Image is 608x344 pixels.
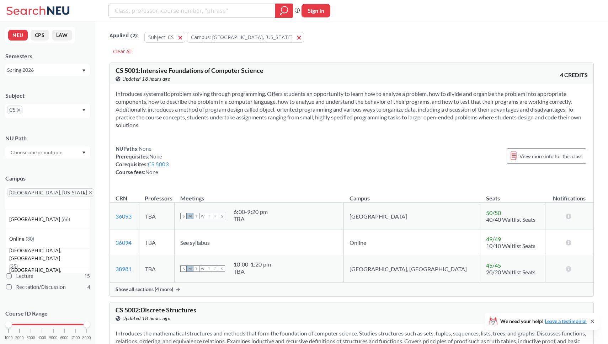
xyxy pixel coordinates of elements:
div: Dropdown arrow [5,146,90,158]
span: CS 5001 : Intensive Foundations of Computer Science [116,66,263,74]
span: ( 30 ) [26,236,34,242]
span: T [206,213,212,219]
span: W [199,213,206,219]
div: CRN [116,194,127,202]
a: 36094 [116,239,132,246]
span: None [145,169,158,175]
button: NEU [8,30,28,41]
div: CSX to remove pillDropdown arrow [5,104,90,118]
span: S [180,213,187,219]
p: Course ID Range [5,310,90,318]
td: Online [344,230,480,255]
span: F [212,265,219,272]
span: 49 / 49 [486,236,501,242]
th: Notifications [545,187,593,203]
span: T [193,265,199,272]
span: 4 CREDITS [560,311,588,318]
div: TBA [234,215,268,222]
span: CS 5002 : Discrete Structures [116,306,196,314]
div: [GEOGRAPHIC_DATA], [US_STATE]X to remove pillDropdown arrow[GEOGRAPHIC_DATA](66)Online(30)[GEOGRA... [5,187,90,209]
a: CS 5003 [148,161,169,167]
div: Semesters [5,52,90,60]
span: 4000 [38,336,46,340]
div: Spring 2026 [7,66,81,74]
span: Updated 18 hours ago [122,75,170,83]
span: T [206,265,212,272]
span: Online [9,235,26,243]
button: Campus: [GEOGRAPHIC_DATA], [US_STATE] [187,32,304,43]
span: Applied ( 2 ): [110,32,138,39]
a: 36093 [116,213,132,220]
td: [GEOGRAPHIC_DATA] [344,203,480,230]
span: None [139,145,151,152]
div: Subject [5,92,90,100]
button: CPS [31,30,49,41]
div: magnifying glass [275,4,293,18]
span: 8000 [82,336,91,340]
span: 45 / 45 [486,262,501,269]
button: LAW [52,30,72,41]
a: 38981 [116,265,132,272]
td: TBA [139,230,175,255]
span: CSX to remove pill [7,106,22,114]
section: Introduces systematic problem solving through programming. Offers students an opportunity to lear... [116,90,588,129]
span: 15 [84,272,90,280]
span: 7000 [71,336,80,340]
span: 50 / 50 [486,209,501,216]
span: Campus: [GEOGRAPHIC_DATA], [US_STATE] [191,34,293,41]
span: M [187,265,193,272]
span: [GEOGRAPHIC_DATA], [GEOGRAPHIC_DATA] [9,266,90,282]
span: M [187,213,193,219]
svg: Dropdown arrow [82,151,86,154]
span: [GEOGRAPHIC_DATA] [9,215,62,223]
label: Lecture [6,272,90,281]
span: We need your help! [500,319,587,324]
div: NU Path [5,134,90,142]
span: Subject: CS [148,34,174,41]
span: 1000 [4,336,13,340]
th: Meetings [175,187,344,203]
span: 4 CREDITS [560,71,588,79]
th: Campus [344,187,480,203]
span: W [199,265,206,272]
span: View more info for this class [519,152,582,161]
div: Show all sections (4 more) [110,283,593,296]
div: 10:00 - 1:20 pm [234,261,271,268]
span: 5000 [49,336,58,340]
span: See syllabus [180,239,210,246]
svg: Dropdown arrow [82,109,86,112]
span: Show all sections (4 more) [116,286,173,292]
span: 20/20 Waitlist Seats [486,269,535,275]
input: Class, professor, course number, "phrase" [114,5,270,17]
span: 6000 [60,336,69,340]
svg: Dropdown arrow [82,69,86,72]
button: Sign In [302,4,330,17]
th: Seats [480,187,545,203]
td: TBA [139,255,175,283]
span: 40/40 Waitlist Seats [486,216,535,223]
div: NUPaths: Prerequisites: Corequisites: Course fees: [116,145,169,176]
input: Choose one or multiple [7,148,67,157]
span: S [219,213,225,219]
span: ( 66 ) [62,216,70,222]
span: 2000 [15,336,24,340]
span: 3000 [27,336,35,340]
span: 10/10 Waitlist Seats [486,242,535,249]
span: F [212,213,219,219]
svg: magnifying glass [280,6,288,16]
div: TBA [234,268,271,275]
span: ( 25 ) [9,263,18,269]
th: Professors [139,187,175,203]
span: [GEOGRAPHIC_DATA], [GEOGRAPHIC_DATA] [9,247,90,262]
td: TBA [139,203,175,230]
svg: X to remove pill [17,108,20,112]
span: S [180,265,187,272]
span: T [193,213,199,219]
span: 4 [87,283,90,291]
span: Updated 18 hours ago [122,315,170,322]
svg: Dropdown arrow [82,192,86,194]
div: Clear All [110,46,135,57]
div: 6:00 - 9:20 pm [234,208,268,215]
div: Spring 2026Dropdown arrow [5,64,90,76]
a: Leave a testimonial [545,318,587,324]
